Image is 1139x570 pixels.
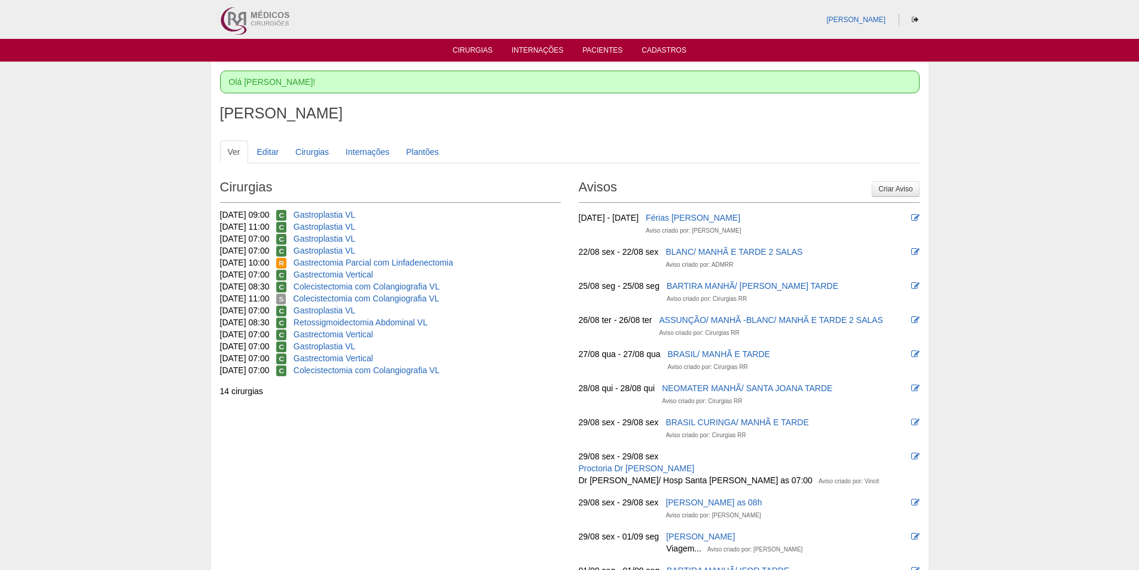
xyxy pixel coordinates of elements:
[646,225,741,237] div: Aviso criado por: [PERSON_NAME]
[220,234,270,243] span: [DATE] 07:00
[294,270,373,279] a: Gastrectomia Vertical
[911,498,920,507] i: Editar
[911,350,920,358] i: Editar
[220,365,270,375] span: [DATE] 07:00
[911,316,920,324] i: Editar
[220,106,920,121] h1: [PERSON_NAME]
[453,46,493,58] a: Cirurgias
[582,46,622,58] a: Pacientes
[668,349,770,359] a: BRASIL/ MANHÃ E TARDE
[276,222,286,233] span: Confirmada
[579,175,920,203] h2: Avisos
[911,248,920,256] i: Editar
[579,496,659,508] div: 29/08 sex - 29/08 sex
[911,532,920,541] i: Editar
[294,353,373,363] a: Gastrectomia Vertical
[294,306,356,315] a: Gastroplastia VL
[662,395,742,407] div: Aviso criado por: Cirurgias RR
[579,348,661,360] div: 27/08 qua - 27/08 qua
[276,210,286,221] span: Confirmada
[911,282,920,290] i: Editar
[579,382,655,394] div: 28/08 qui - 28/08 qui
[512,46,564,58] a: Internações
[911,384,920,392] i: Editar
[294,342,356,351] a: Gastroplastia VL
[579,474,813,486] div: Dr [PERSON_NAME]/ Hosp Santa [PERSON_NAME] as 07:00
[294,282,439,291] a: Colecistectomia com Colangiografia VL
[642,46,686,58] a: Cadastros
[220,318,270,327] span: [DATE] 08:30
[293,294,439,303] a: Colecistectomia com Colangiografia VL
[294,246,356,255] a: Gastroplastia VL
[220,330,270,339] span: [DATE] 07:00
[665,247,802,257] a: BLANC/ MANHÃ E TARDE 2 SALAS
[666,542,701,554] div: Viagem...
[579,416,659,428] div: 29/08 sex - 29/08 sex
[276,282,286,292] span: Confirmada
[220,342,270,351] span: [DATE] 07:00
[646,213,740,222] a: Férias [PERSON_NAME]
[249,141,287,163] a: Editar
[220,385,561,397] div: 14 cirurgias
[579,212,639,224] div: [DATE] - [DATE]
[294,258,453,267] a: Gastrectomia Parcial com Linfadenectomia
[662,383,832,393] a: NEOMATER MANHÃ/ SANTA JOANA TARDE
[276,294,286,304] span: Suspensa
[276,306,286,316] span: Confirmada
[276,246,286,257] span: Confirmada
[338,141,397,163] a: Internações
[707,544,802,556] div: Aviso criado por: [PERSON_NAME]
[220,294,270,303] span: [DATE] 11:00
[294,222,356,231] a: Gastroplastia VL
[220,246,270,255] span: [DATE] 07:00
[398,141,446,163] a: Plantões
[294,234,356,243] a: Gastroplastia VL
[276,234,286,245] span: Confirmada
[220,282,270,291] span: [DATE] 08:30
[294,365,439,375] a: Colecistectomia com Colangiografia VL
[288,141,337,163] a: Cirurgias
[667,293,747,305] div: Aviso criado por: Cirurgias RR
[579,314,652,326] div: 26/08 ter - 26/08 ter
[819,475,879,487] div: Aviso criado por: Vincit
[220,141,248,163] a: Ver
[665,498,762,507] a: [PERSON_NAME] as 08h
[667,281,838,291] a: BARTIRA MANHÃ/ [PERSON_NAME] TARDE
[276,353,286,364] span: Confirmada
[579,246,659,258] div: 22/08 sex - 22/08 sex
[294,210,356,220] a: Gastroplastia VL
[276,258,286,269] span: Reservada
[220,210,270,220] span: [DATE] 09:00
[826,16,885,24] a: [PERSON_NAME]
[220,222,270,231] span: [DATE] 11:00
[579,280,659,292] div: 25/08 seg - 25/08 seg
[665,429,746,441] div: Aviso criado por: Cirurgias RR
[220,270,270,279] span: [DATE] 07:00
[666,532,735,541] a: [PERSON_NAME]
[579,531,659,542] div: 29/08 sex - 01/09 seg
[659,315,883,325] a: ASSUNÇÃO/ MANHÃ -BLANC/ MANHÃ E TARDE 2 SALAS
[872,181,919,197] a: Criar Aviso
[276,270,286,281] span: Confirmada
[911,452,920,461] i: Editar
[220,71,920,93] div: Olá [PERSON_NAME]!
[665,259,733,271] div: Aviso criado por: ADMRR
[220,175,561,203] h2: Cirurgias
[911,214,920,222] i: Editar
[579,450,659,462] div: 29/08 sex - 29/08 sex
[220,353,270,363] span: [DATE] 07:00
[659,327,739,339] div: Aviso criado por: Cirurgias RR
[294,330,373,339] a: Gastrectomia Vertical
[294,318,427,327] a: Retossigmoidectomia Abdominal VL
[579,464,695,473] a: Proctoria Dr [PERSON_NAME]
[220,306,270,315] span: [DATE] 07:00
[912,16,918,23] i: Sair
[220,258,270,267] span: [DATE] 10:00
[276,342,286,352] span: Confirmada
[276,330,286,340] span: Confirmada
[911,418,920,426] i: Editar
[276,318,286,328] span: Confirmada
[668,361,748,373] div: Aviso criado por: Cirurgias RR
[276,365,286,376] span: Confirmada
[665,510,761,522] div: Aviso criado por: [PERSON_NAME]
